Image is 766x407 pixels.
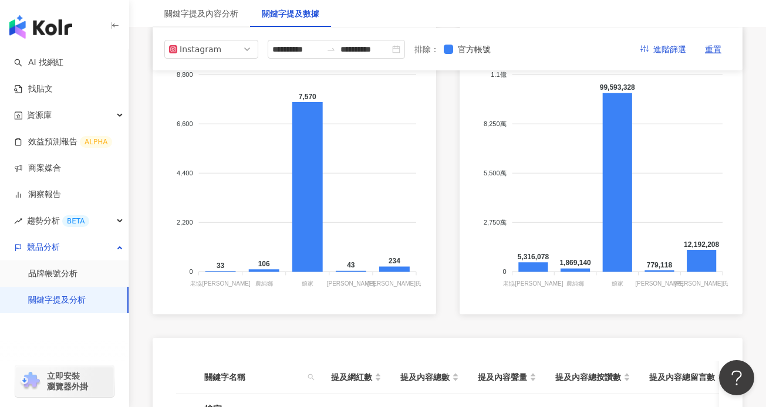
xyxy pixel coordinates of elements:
[27,208,89,234] span: 趨勢分析
[635,280,683,287] tspan: [PERSON_NAME]
[326,45,336,54] span: swap-right
[14,189,61,201] a: 洞察報告
[696,40,731,59] button: 重置
[164,7,238,20] div: 關鍵字提及內容分析
[177,70,193,77] tspan: 8,800
[414,43,439,56] label: 排除 ：
[503,280,563,287] tspan: 老協[PERSON_NAME]
[14,83,53,95] a: 找貼文
[491,70,506,77] tspan: 1.1億
[302,280,313,287] tspan: 娘家
[189,268,193,275] tspan: 0
[367,280,421,287] tspan: [PERSON_NAME]氏
[14,136,112,148] a: 效益預測報告ALPHA
[484,169,507,177] tspan: 5,500萬
[28,294,86,306] a: 關鍵字提及分析
[28,268,77,280] a: 品牌帳號分析
[204,371,303,384] span: 關鍵字名稱
[326,45,336,54] span: to
[719,360,754,395] iframe: Help Scout Beacon - Open
[484,219,507,226] tspan: 2,750萬
[327,280,375,287] tspan: [PERSON_NAME]
[631,40,696,59] button: 進階篩選
[308,374,315,381] span: search
[484,120,507,127] tspan: 8,250萬
[27,102,52,128] span: 資源庫
[262,7,319,20] div: 關鍵字提及數據
[468,361,546,394] th: 提及內容聲量
[305,368,317,386] span: search
[640,361,734,394] th: 提及內容總留言數
[177,219,193,226] tspan: 2,200
[47,371,88,392] span: 立即安裝 瀏覽器外掛
[555,371,621,384] span: 提及內容總按讚數
[180,40,218,58] div: Instagram
[9,15,72,39] img: logo
[14,162,61,174] a: 商案媒合
[27,234,60,260] span: 競品分析
[14,217,22,225] span: rise
[649,371,715,384] span: 提及內容總留言數
[15,365,114,397] a: chrome extension立即安裝 瀏覽器外掛
[391,361,468,394] th: 提及內容總數
[674,280,728,287] tspan: [PERSON_NAME]氏
[400,371,450,384] span: 提及內容總數
[566,280,584,287] tspan: 農純鄉
[62,215,89,227] div: BETA
[177,120,193,127] tspan: 6,600
[19,372,42,391] img: chrome extension
[255,280,273,287] tspan: 農純鄉
[453,43,495,56] span: 官方帳號
[502,268,506,275] tspan: 0
[653,40,686,59] span: 進階篩選
[14,57,63,69] a: searchAI 找網紅
[478,371,527,384] span: 提及內容聲量
[331,371,372,384] span: 提及網紅數
[546,361,640,394] th: 提及內容總按讚數
[190,280,250,287] tspan: 老協[PERSON_NAME]
[612,280,623,287] tspan: 娘家
[177,169,193,177] tspan: 4,400
[322,361,391,394] th: 提及網紅數
[705,40,721,59] span: 重置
